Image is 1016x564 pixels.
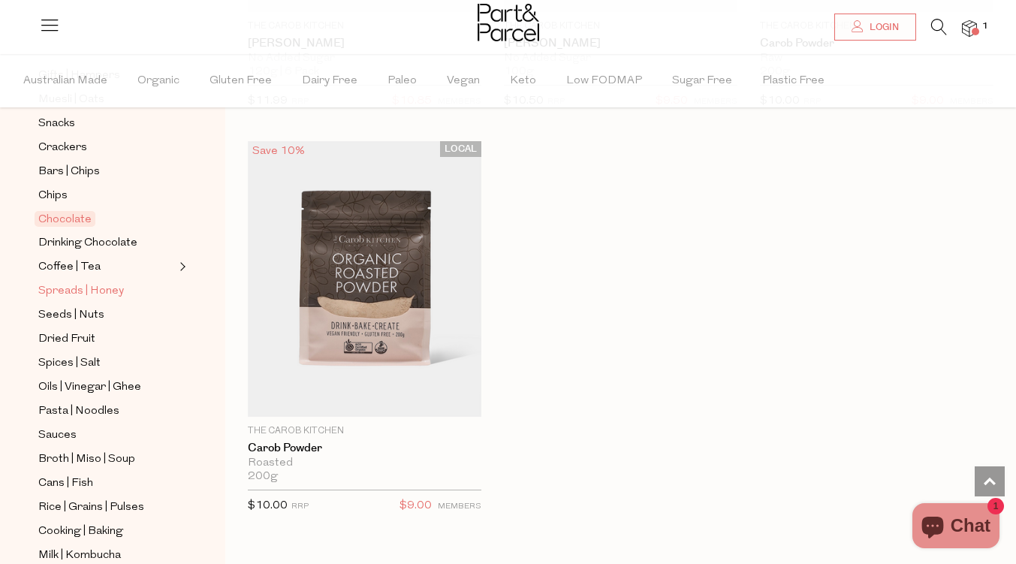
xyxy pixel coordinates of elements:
span: Sugar Free [672,55,732,107]
span: Dairy Free [302,55,357,107]
span: Bars | Chips [38,163,100,181]
a: 1 [962,20,977,36]
inbox-online-store-chat: Shopify online store chat [908,503,1004,552]
a: Seeds | Nuts [38,306,175,324]
span: Sauces [38,427,77,445]
span: 200g [248,470,278,484]
span: Chips [38,187,68,205]
span: $9.00 [399,496,432,516]
span: Cooking | Baking [38,523,123,541]
span: LOCAL [440,141,481,157]
img: Part&Parcel [478,4,539,41]
small: RRP [291,502,309,511]
span: $10.00 [248,500,288,511]
a: Pasta | Noodles [38,402,175,421]
span: Seeds | Nuts [38,306,104,324]
span: Rice | Grains | Pulses [38,499,144,517]
a: Chips [38,186,175,205]
a: Login [834,14,916,41]
a: Broth | Miso | Soup [38,450,175,469]
div: Roasted [248,457,481,470]
span: Drinking Chocolate [38,234,137,252]
a: Oils | Vinegar | Ghee [38,378,175,397]
span: Crackers [38,139,87,157]
img: Carob Powder [248,141,481,417]
a: Snacks [38,114,175,133]
a: Carob Powder [248,442,481,455]
a: Spreads | Honey [38,282,175,300]
span: Paleo [387,55,417,107]
span: Cans | Fish [38,475,93,493]
a: Sauces [38,426,175,445]
span: Vegan [447,55,480,107]
a: Rice | Grains | Pulses [38,498,175,517]
a: Bars | Chips [38,162,175,181]
span: Chocolate [35,211,95,227]
span: Pasta | Noodles [38,403,119,421]
span: Keto [510,55,536,107]
span: Plastic Free [762,55,825,107]
a: Chocolate [38,210,175,228]
span: Login [866,21,899,34]
span: Spices | Salt [38,354,101,372]
span: Organic [137,55,179,107]
span: Australian Made [23,55,107,107]
span: Coffee | Tea [38,258,101,276]
a: Crackers [38,138,175,157]
a: Coffee | Tea [38,258,175,276]
span: Oils | Vinegar | Ghee [38,379,141,397]
span: Spreads | Honey [38,282,124,300]
a: Drinking Chocolate [38,234,175,252]
a: Cans | Fish [38,474,175,493]
span: 1 [978,20,992,33]
span: Dried Fruit [38,330,95,348]
a: Cooking | Baking [38,522,175,541]
span: Low FODMAP [566,55,642,107]
span: Snacks [38,115,75,133]
p: The Carob Kitchen [248,424,481,438]
div: Save 10% [248,141,309,161]
span: Gluten Free [210,55,272,107]
a: Spices | Salt [38,354,175,372]
span: Broth | Miso | Soup [38,451,135,469]
button: Expand/Collapse Coffee | Tea [176,258,186,276]
a: Dried Fruit [38,330,175,348]
small: MEMBERS [438,502,481,511]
